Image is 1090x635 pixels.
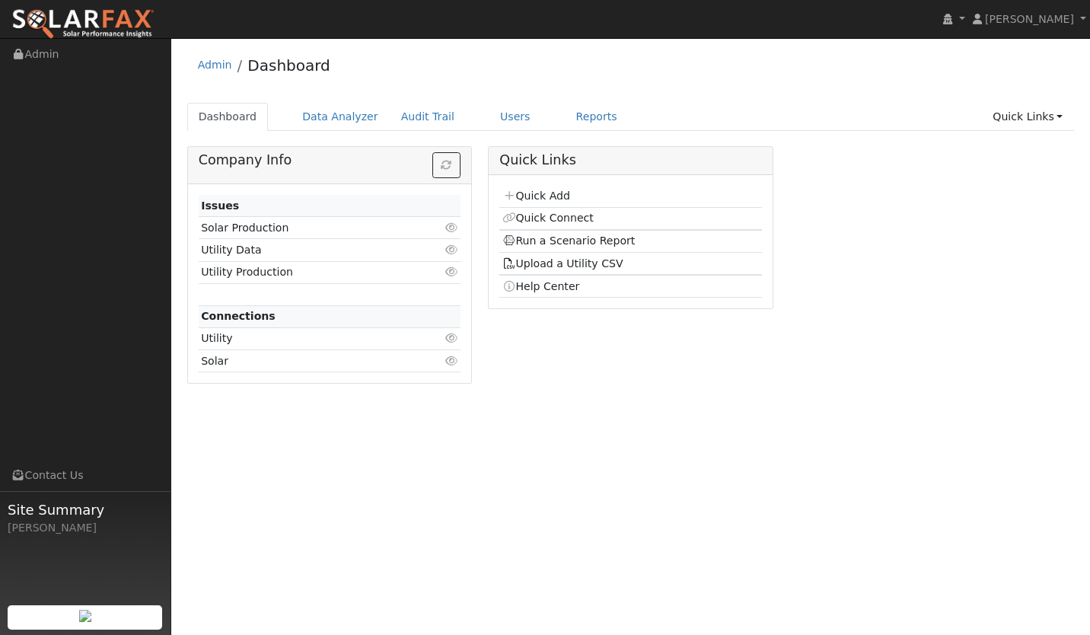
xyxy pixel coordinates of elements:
a: Quick Connect [502,212,594,224]
td: Utility [199,327,419,349]
i: Click to view [445,244,458,255]
i: Click to view [445,222,458,233]
strong: Issues [201,199,239,212]
img: retrieve [79,610,91,622]
a: Audit Trail [390,103,466,131]
span: Site Summary [8,499,163,520]
img: SolarFax [11,8,155,40]
td: Solar Production [199,217,419,239]
a: Reports [565,103,629,131]
i: Click to view [445,333,458,343]
td: Utility Data [199,239,419,261]
td: Utility Production [199,261,419,283]
a: Run a Scenario Report [502,235,636,247]
h5: Company Info [199,152,461,168]
a: Help Center [502,280,580,292]
div: [PERSON_NAME] [8,520,163,536]
a: Dashboard [187,103,269,131]
a: Admin [198,59,232,71]
span: [PERSON_NAME] [985,13,1074,25]
a: Data Analyzer [291,103,390,131]
a: Quick Add [502,190,570,202]
i: Click to view [445,356,458,366]
a: Upload a Utility CSV [502,257,623,270]
a: Dashboard [247,56,330,75]
i: Click to view [445,266,458,277]
a: Quick Links [981,103,1074,131]
h5: Quick Links [499,152,761,168]
a: Users [489,103,542,131]
td: Solar [199,350,419,372]
strong: Connections [201,310,276,322]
